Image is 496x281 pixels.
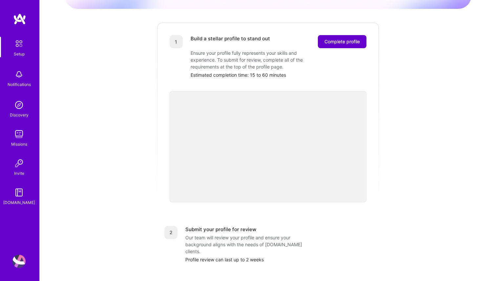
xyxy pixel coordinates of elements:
[170,91,366,202] iframe: video
[14,170,24,177] div: Invite
[14,50,25,57] div: Setup
[11,255,27,268] a: User Avatar
[12,157,26,170] img: Invite
[10,111,29,118] div: Discovery
[3,199,35,206] div: [DOMAIN_NAME]
[12,128,26,141] img: teamwork
[191,71,366,78] div: Estimated completion time: 15 to 60 minutes
[8,81,31,88] div: Notifications
[13,13,26,25] img: logo
[11,141,27,148] div: Missions
[12,255,26,268] img: User Avatar
[170,35,183,48] div: 1
[185,226,256,233] div: Submit your profile for review
[191,50,322,70] div: Ensure your profile fully represents your skills and experience. To submit for review, complete a...
[324,38,360,45] span: Complete profile
[12,98,26,111] img: discovery
[164,226,177,239] div: 2
[318,35,366,48] button: Complete profile
[12,68,26,81] img: bell
[185,256,372,263] div: Profile review can last up to 2 weeks
[191,35,270,48] div: Build a stellar profile to stand out
[12,37,26,50] img: setup
[185,234,317,255] div: Our team will review your profile and ensure your background aligns with the needs of [DOMAIN_NAM...
[12,186,26,199] img: guide book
